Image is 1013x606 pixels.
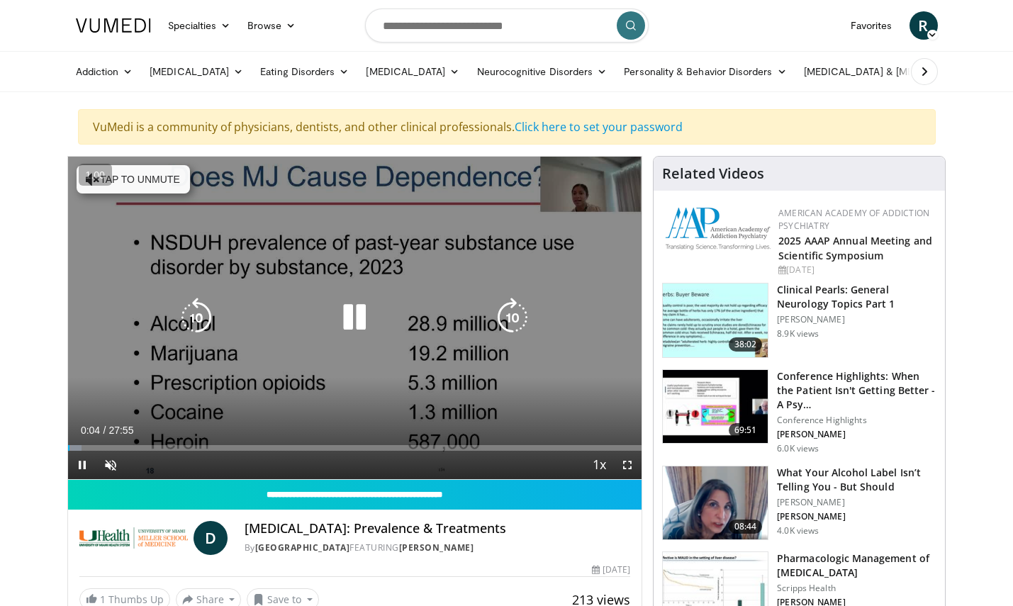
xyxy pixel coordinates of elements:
[239,11,304,40] a: Browse
[778,264,934,276] div: [DATE]
[592,563,630,576] div: [DATE]
[777,328,819,340] p: 8.9K views
[777,525,819,537] p: 4.0K views
[68,157,642,480] video-js: Video Player
[108,425,133,436] span: 27:55
[729,520,763,534] span: 08:44
[252,57,357,86] a: Eating Disorders
[842,11,901,40] a: Favorites
[79,521,188,555] img: University of Miami
[777,583,936,594] p: Scripps Health
[469,57,616,86] a: Neurocognitive Disorders
[663,370,768,444] img: 4362ec9e-0993-4580-bfd4-8e18d57e1d49.150x105_q85_crop-smart_upscale.jpg
[729,423,763,437] span: 69:51
[194,521,228,555] a: D
[777,429,936,440] p: [PERSON_NAME]
[365,9,649,43] input: Search topics, interventions
[357,57,468,86] a: [MEDICAL_DATA]
[663,284,768,357] img: 91ec4e47-6cc3-4d45-a77d-be3eb23d61cb.150x105_q85_crop-smart_upscale.jpg
[141,57,252,86] a: [MEDICAL_DATA]
[159,11,240,40] a: Specialties
[613,451,642,479] button: Fullscreen
[515,119,683,135] a: Click here to set your password
[662,369,936,454] a: 69:51 Conference Highlights: When the Patient Isn't Getting Better - A Psy… Conference Highlights...
[245,521,630,537] h4: [MEDICAL_DATA]: Prevalence & Treatments
[615,57,795,86] a: Personality & Behavior Disorders
[795,57,998,86] a: [MEDICAL_DATA] & [MEDICAL_DATA]
[778,234,932,262] a: 2025 AAAP Annual Meeting and Scientific Symposium
[777,283,936,311] h3: Clinical Pearls: General Neurology Topics Part 1
[778,207,929,232] a: American Academy of Addiction Psychiatry
[76,18,151,33] img: VuMedi Logo
[68,445,642,451] div: Progress Bar
[103,425,106,436] span: /
[777,466,936,494] h3: What Your Alcohol Label Isn’t Telling You - But Should
[910,11,938,40] a: R
[777,511,936,522] p: [PERSON_NAME]
[67,57,142,86] a: Addiction
[255,542,350,554] a: [GEOGRAPHIC_DATA]
[68,451,96,479] button: Pause
[777,415,936,426] p: Conference Highlights
[100,593,106,606] span: 1
[399,542,474,554] a: [PERSON_NAME]
[245,542,630,554] div: By FEATURING
[662,466,936,541] a: 08:44 What Your Alcohol Label Isn’t Telling You - But Should [PERSON_NAME] [PERSON_NAME] 4.0K views
[662,165,764,182] h4: Related Videos
[663,466,768,540] img: 3c46fb29-c319-40f0-ac3f-21a5db39118c.png.150x105_q85_crop-smart_upscale.png
[777,369,936,412] h3: Conference Highlights: When the Patient Isn't Getting Better - A Psy…
[729,337,763,352] span: 38:02
[777,551,936,580] h3: Pharmacologic Management of [MEDICAL_DATA]
[665,207,771,250] img: f7c290de-70ae-47e0-9ae1-04035161c232.png.150x105_q85_autocrop_double_scale_upscale_version-0.2.png
[77,165,190,193] button: Tap to unmute
[96,451,125,479] button: Unmute
[662,283,936,358] a: 38:02 Clinical Pearls: General Neurology Topics Part 1 [PERSON_NAME] 8.9K views
[81,425,100,436] span: 0:04
[78,109,936,145] div: VuMedi is a community of physicians, dentists, and other clinical professionals.
[777,314,936,325] p: [PERSON_NAME]
[585,451,613,479] button: Playback Rate
[777,443,819,454] p: 6.0K views
[777,497,936,508] p: [PERSON_NAME]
